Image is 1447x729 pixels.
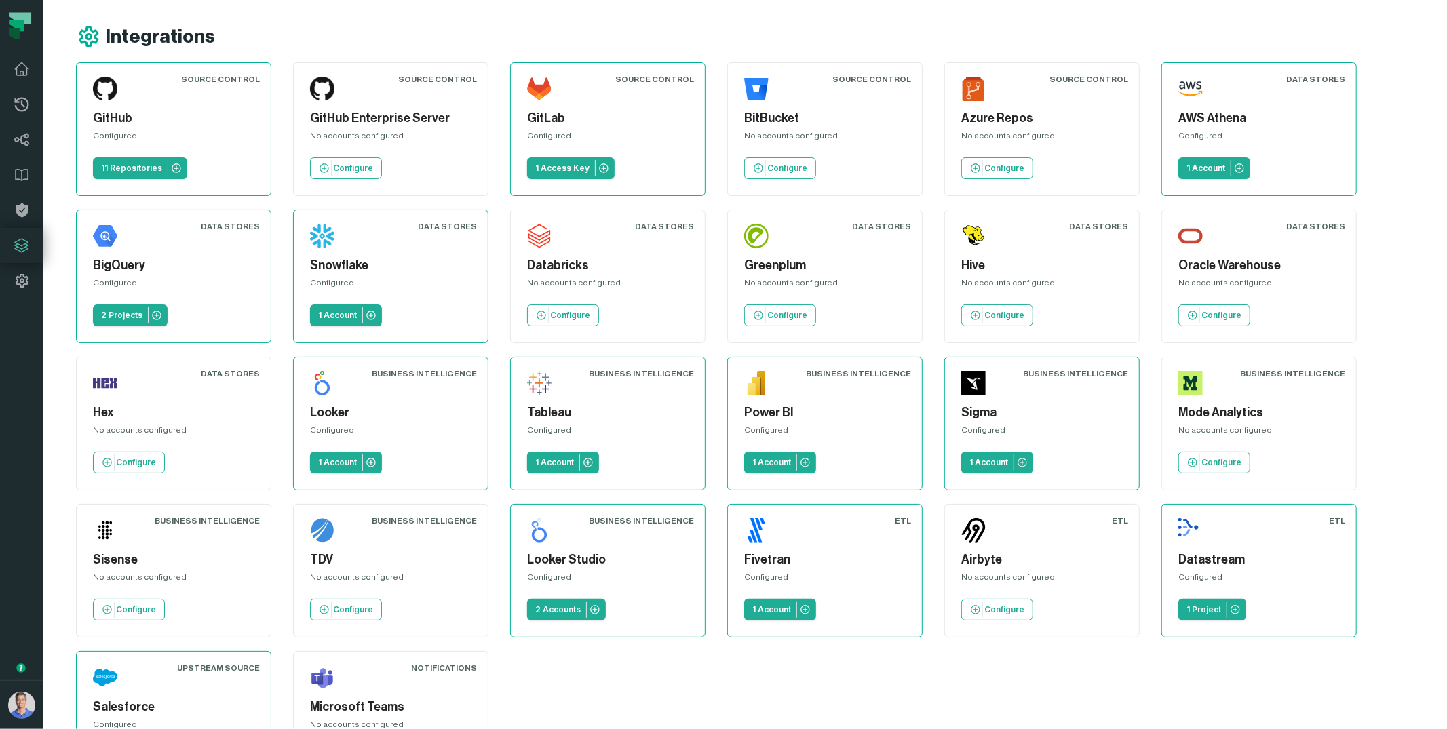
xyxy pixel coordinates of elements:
[961,157,1033,179] a: Configure
[155,515,260,526] div: Business Intelligence
[589,368,694,379] div: Business Intelligence
[201,221,260,232] div: Data Stores
[1201,457,1241,468] p: Configure
[310,698,471,716] h5: Microsoft Teams
[744,109,906,127] h5: BitBucket
[527,277,689,294] div: No accounts configured
[969,457,1008,468] p: 1 Account
[310,665,334,690] img: Microsoft Teams
[984,310,1024,321] p: Configure
[1178,77,1203,101] img: AWS Athena
[961,304,1033,326] a: Configure
[550,310,590,321] p: Configure
[372,515,477,526] div: Business Intelligence
[411,663,477,673] div: Notifications
[310,518,334,543] img: TDV
[116,604,156,615] p: Configure
[372,368,477,379] div: Business Intelligence
[744,425,906,441] div: Configured
[93,371,117,395] img: Hex
[527,157,615,179] a: 1 Access Key
[961,518,986,543] img: Airbyte
[744,403,906,422] h5: Power BI
[961,452,1033,473] a: 1 Account
[1240,368,1345,379] div: Business Intelligence
[310,599,382,620] a: Configure
[310,425,471,441] div: Configured
[93,425,254,441] div: No accounts configured
[93,277,254,294] div: Configured
[101,163,162,174] p: 11 Repositories
[527,599,606,620] a: 2 Accounts
[310,452,382,473] a: 1 Account
[767,163,807,174] p: Configure
[1178,256,1340,275] h5: Oracle Warehouse
[177,663,260,673] div: Upstream Source
[93,452,165,473] a: Configure
[744,452,816,473] a: 1 Account
[1178,551,1340,569] h5: Datastream
[1178,425,1340,441] div: No accounts configured
[527,109,689,127] h5: GitLab
[527,256,689,275] h5: Databricks
[310,277,471,294] div: Configured
[895,515,911,526] div: ETL
[93,572,254,588] div: No accounts configured
[744,277,906,294] div: No accounts configured
[418,221,477,232] div: Data Stores
[589,515,694,526] div: Business Intelligence
[527,304,599,326] a: Configure
[744,77,769,101] img: BitBucket
[1286,74,1345,85] div: Data Stores
[527,425,689,441] div: Configured
[961,551,1123,569] h5: Airbyte
[535,457,574,468] p: 1 Account
[398,74,477,85] div: Source Control
[527,572,689,588] div: Configured
[310,256,471,275] h5: Snowflake
[984,604,1024,615] p: Configure
[106,25,215,49] h1: Integrations
[961,77,986,101] img: Azure Repos
[93,518,117,543] img: Sisense
[333,604,373,615] p: Configure
[1023,368,1128,379] div: Business Intelligence
[1186,604,1221,615] p: 1 Project
[744,157,816,179] a: Configure
[1178,518,1203,543] img: Datastream
[961,599,1033,620] a: Configure
[1178,452,1250,473] a: Configure
[8,692,35,719] img: avatar of Barak Forgoun
[752,604,791,615] p: 1 Account
[93,304,168,326] a: 2 Projects
[1178,599,1246,620] a: 1 Project
[116,457,156,468] p: Configure
[752,457,791,468] p: 1 Account
[527,403,689,422] h5: Tableau
[1178,371,1203,395] img: Mode Analytics
[744,130,906,146] div: No accounts configured
[1069,221,1128,232] div: Data Stores
[1186,163,1225,174] p: 1 Account
[527,452,599,473] a: 1 Account
[310,304,382,326] a: 1 Account
[535,604,581,615] p: 2 Accounts
[310,403,471,422] h5: Looker
[961,403,1123,422] h5: Sigma
[744,224,769,248] img: Greenplum
[1329,515,1345,526] div: ETL
[744,371,769,395] img: Power BI
[1201,310,1241,321] p: Configure
[1178,403,1340,422] h5: Mode Analytics
[744,518,769,543] img: Fivetran
[744,256,906,275] h5: Greenplum
[527,224,552,248] img: Databricks
[93,109,254,127] h5: GitHub
[1049,74,1128,85] div: Source Control
[1178,109,1340,127] h5: AWS Athena
[310,224,334,248] img: Snowflake
[806,368,911,379] div: Business Intelligence
[318,310,357,321] p: 1 Account
[93,403,254,422] h5: Hex
[1178,224,1203,248] img: Oracle Warehouse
